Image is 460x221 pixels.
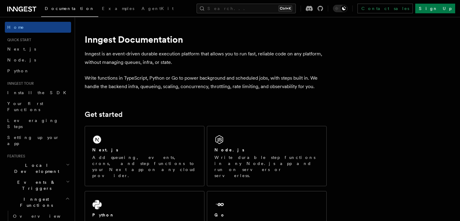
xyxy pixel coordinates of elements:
[92,212,115,218] h2: Python
[214,212,225,218] h2: Go
[102,6,134,11] span: Examples
[5,65,71,76] a: Python
[279,5,292,12] kbd: Ctrl+K
[142,6,174,11] span: AgentKit
[7,24,24,30] span: Home
[197,4,296,13] button: Search...Ctrl+K
[5,38,31,42] span: Quick start
[214,147,244,153] h2: Node.js
[5,132,71,149] a: Setting up your app
[41,2,98,17] a: Documentation
[7,68,29,73] span: Python
[5,179,66,191] span: Events & Triggers
[5,22,71,33] a: Home
[5,115,71,132] a: Leveraging Steps
[207,126,327,186] a: Node.jsWrite durable step functions in any Node.js app and run on servers or serverless.
[5,160,71,177] button: Local Development
[85,110,122,119] a: Get started
[5,87,71,98] a: Install the SDK
[7,135,59,146] span: Setting up your app
[7,90,70,95] span: Install the SDK
[357,4,413,13] a: Contact sales
[5,196,65,208] span: Inngest Functions
[5,81,34,86] span: Inngest tour
[92,147,118,153] h2: Next.js
[333,5,347,12] button: Toggle dark mode
[5,194,71,211] button: Inngest Functions
[138,2,177,16] a: AgentKit
[5,154,25,159] span: Features
[415,4,455,13] a: Sign Up
[92,154,197,179] p: Add queueing, events, crons, and step functions to your Next app on any cloud provider.
[85,126,204,186] a: Next.jsAdd queueing, events, crons, and step functions to your Next app on any cloud provider.
[5,162,66,174] span: Local Development
[98,2,138,16] a: Examples
[7,47,36,51] span: Next.js
[85,34,327,45] h1: Inngest Documentation
[7,101,43,112] span: Your first Functions
[7,118,58,129] span: Leveraging Steps
[45,6,95,11] span: Documentation
[214,154,319,179] p: Write durable step functions in any Node.js app and run on servers or serverless.
[5,177,71,194] button: Events & Triggers
[85,50,327,67] p: Inngest is an event-driven durable execution platform that allows you to run fast, reliable code ...
[5,44,71,54] a: Next.js
[13,214,75,219] span: Overview
[85,74,327,91] p: Write functions in TypeScript, Python or Go to power background and scheduled jobs, with steps bu...
[5,98,71,115] a: Your first Functions
[7,58,36,62] span: Node.js
[5,54,71,65] a: Node.js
